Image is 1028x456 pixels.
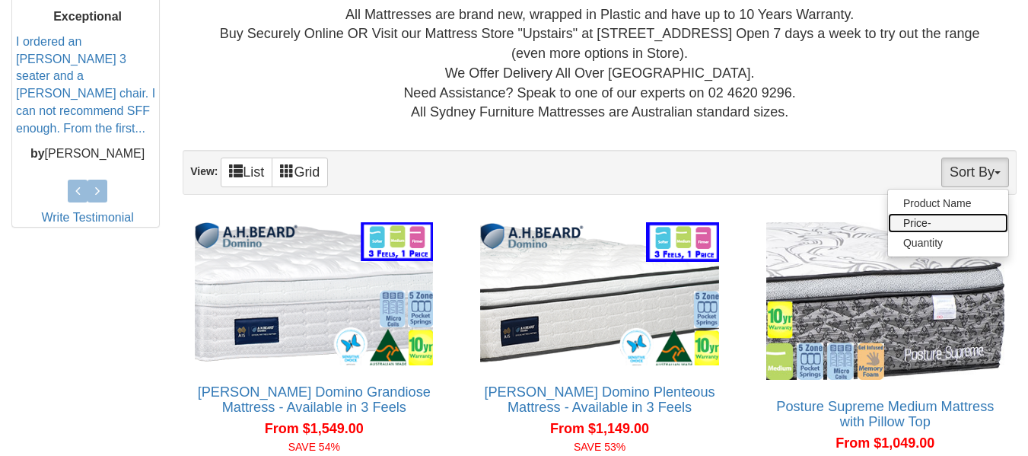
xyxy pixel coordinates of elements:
a: Grid [272,158,328,187]
strong: View: [190,165,218,177]
a: [PERSON_NAME] Domino Grandiose Mattress - Available in 3 Feels [198,384,431,415]
img: A.H Beard Domino Grandiose Mattress - Available in 3 Feels [191,218,437,369]
span: From $1,149.00 [550,421,649,436]
button: Sort By [941,158,1009,187]
a: List [221,158,272,187]
img: A.H Beard Domino Plenteous Mattress - Available in 3 Feels [476,218,722,369]
a: Posture Supreme Medium Mattress with Pillow Top [776,399,994,429]
a: Product Name [888,193,1008,213]
b: by [30,146,45,159]
a: I ordered an [PERSON_NAME] 3 seater and a [PERSON_NAME] chair. I can not recommend SFF enough. Fr... [16,34,155,134]
b: Exceptional [53,10,122,23]
font: SAVE 53% [574,441,625,453]
a: Write Testimonial [41,211,133,224]
a: Quantity [888,233,1008,253]
img: Posture Supreme Medium Mattress with Pillow Top [762,218,1008,384]
a: Price- [888,213,1008,233]
span: From $1,049.00 [835,435,934,451]
font: SAVE 54% [288,441,340,453]
a: [PERSON_NAME] Domino Plenteous Mattress - Available in 3 Feels [484,384,715,415]
span: From $1,549.00 [265,421,364,436]
p: [PERSON_NAME] [16,145,159,162]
